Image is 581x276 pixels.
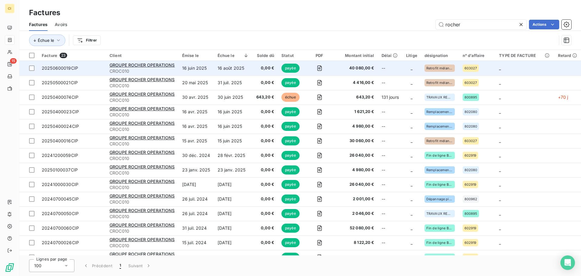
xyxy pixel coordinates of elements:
span: 20240700050CIP [42,211,79,216]
td: [DATE] [214,192,253,206]
span: 800895 [464,212,478,215]
span: 20241200059CIP [42,153,78,158]
td: -- [378,177,402,192]
td: 28 févr. 2025 [214,148,253,163]
span: payée [281,180,300,189]
span: _ [499,138,501,143]
td: 16 juin 2025 [214,119,253,134]
span: _ [411,196,412,201]
span: 0,00 € [256,181,274,188]
span: 20240700045CIP [42,196,79,201]
button: Filtrer [73,35,101,45]
span: _ [411,182,412,187]
span: GROUPE ROCHER OPERATIONS [110,193,175,198]
span: _ [411,80,412,85]
td: 15 juin 2025 [214,134,253,148]
span: 23 [60,53,67,58]
span: CROC010 [110,112,175,118]
span: GROUPE ROCHER OPERATIONS [110,91,175,97]
div: Solde dû [256,53,274,58]
span: _ [499,153,501,158]
span: 20250400024CIP [42,124,79,129]
img: Logo LeanPay [5,263,15,272]
span: _ [499,225,501,231]
span: _ [411,138,412,143]
span: 100 [34,263,41,269]
span: 20240700026CIP [42,240,79,245]
span: 8 122,20 € [338,240,374,246]
input: Rechercher [436,20,527,29]
span: 20241000030CIP [42,182,78,187]
span: 20250400023CIP [42,109,79,114]
td: 23 janv. 2025 [179,163,214,177]
button: 1 [116,259,125,272]
span: payée [281,224,300,233]
span: 4 980,00 € [338,123,374,129]
span: 0,00 € [256,123,274,129]
span: 52 080,00 € [338,254,374,260]
td: 31 juil. 2025 [214,75,253,90]
span: 2 046,00 € [338,211,374,217]
span: GROUPE ROCHER OPERATIONS [110,179,175,184]
span: Remplacement pince L21 [426,110,453,114]
td: 15 juil. 2024 [179,250,214,264]
td: [DATE] [179,177,214,192]
span: payée [281,107,300,116]
td: 16 avr. 2025 [179,105,214,119]
td: 30 avr. 2025 [179,90,214,105]
span: 4 980,00 € [338,167,374,173]
button: Actions [529,20,559,29]
span: _ [499,211,501,216]
span: 800895 [464,95,478,99]
span: GROUPE ROCHER OPERATIONS [110,208,175,213]
span: TRAVAUX REGIE [426,95,453,99]
td: -- [378,105,402,119]
td: [DATE] [214,221,253,235]
span: CROC010 [110,243,175,249]
span: _ [499,196,501,201]
td: [DATE] [214,235,253,250]
span: _ [411,240,412,245]
span: Avoirs [55,22,67,28]
span: CROC010 [110,199,175,205]
span: 26 040,00 € [338,152,374,158]
span: _ [411,109,412,114]
span: GROUPE ROCHER OPERATIONS [110,222,175,228]
span: _ [411,65,412,71]
span: GROUPE ROCHER OPERATIONS [110,164,175,169]
span: payée [281,136,300,145]
span: CROC010 [110,214,175,220]
span: 52 080,00 € [338,225,374,231]
span: _ [411,167,412,172]
span: _ [499,182,501,187]
span: payée [281,209,300,218]
div: Délai [382,53,399,58]
td: 30 juin 2025 [214,90,253,105]
span: 0,00 € [256,225,274,231]
h3: Factures [29,7,60,18]
span: 4 416,00 € [338,80,374,86]
span: payée [281,195,300,204]
span: payée [281,122,300,131]
span: _ [499,109,501,114]
span: 2 001,00 € [338,196,374,202]
span: Fin de ligne Body Scrub [426,183,453,186]
span: _ [499,254,501,260]
div: Litige [406,53,417,58]
td: -- [378,119,402,134]
span: Échue le [38,38,54,43]
div: Échue le [218,53,249,58]
td: 31 août 2024 [214,250,253,264]
span: GROUPE ROCHER OPERATIONS [110,62,175,68]
span: _ [411,153,412,158]
span: 802080 [464,110,478,114]
span: GROUPE ROCHER OPERATIONS [110,106,175,111]
td: -- [378,221,402,235]
span: Remplacement pince L21 [426,125,453,128]
td: 15 avr. 2025 [179,134,214,148]
div: désignation [425,53,455,58]
span: CROC010 [110,126,175,132]
span: 0,00 € [256,138,274,144]
td: -- [378,192,402,206]
td: 16 juin 2025 [179,61,214,75]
